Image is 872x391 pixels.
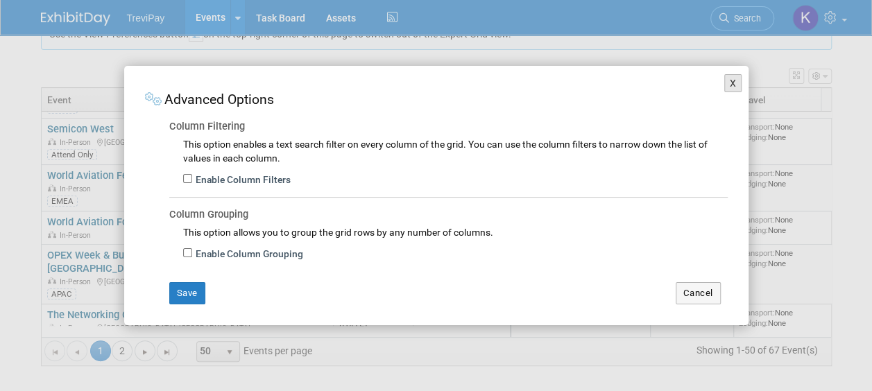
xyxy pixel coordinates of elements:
div: Column Grouping [169,198,728,223]
div: Column Filtering [169,110,728,134]
div: Advanced Options [145,87,728,110]
label: Enable Column Grouping [192,247,303,261]
label: Enable Column Filters [192,173,291,187]
div: This option enables a text search filter on every column of the grid. You can use the column filt... [183,134,728,166]
div: This option allows you to group the grid rows by any number of columns. [183,223,728,240]
button: Save [169,282,205,304]
button: Cancel [676,282,721,304]
button: X [724,74,742,92]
